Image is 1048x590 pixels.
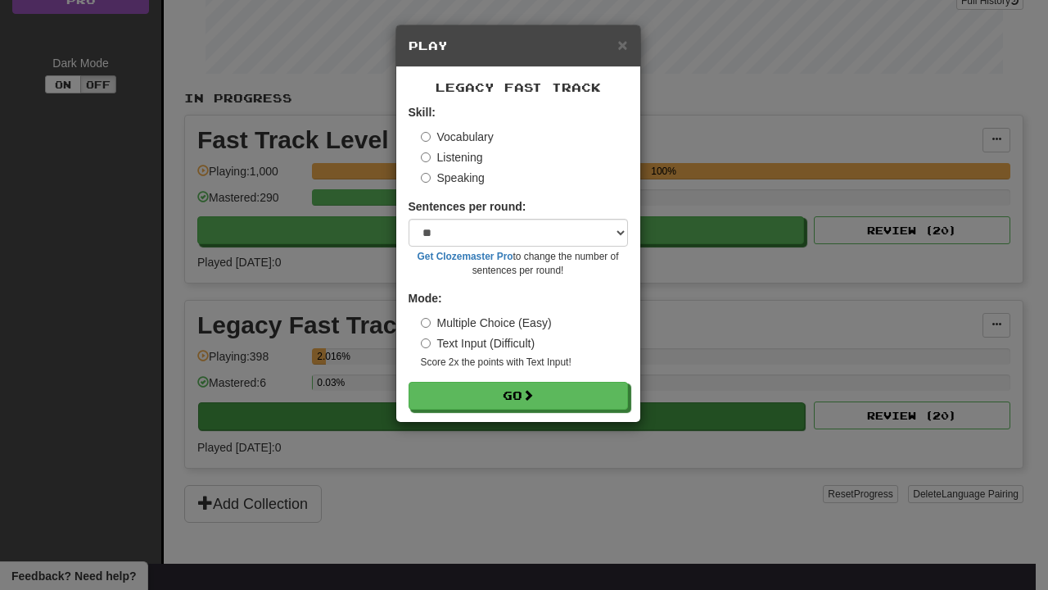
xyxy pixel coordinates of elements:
[617,35,627,54] span: ×
[409,382,628,410] button: Go
[421,170,485,186] label: Speaking
[409,292,442,305] strong: Mode:
[436,80,601,94] span: Legacy Fast Track
[418,251,513,262] a: Get Clozemaster Pro
[421,335,535,352] label: Text Input (Difficult)
[421,173,431,183] input: Speaking
[409,198,526,215] label: Sentences per round:
[409,250,628,278] small: to change the number of sentences per round!
[617,36,627,53] button: Close
[421,129,494,145] label: Vocabulary
[421,338,431,348] input: Text Input (Difficult)
[421,152,431,162] input: Listening
[409,106,436,119] strong: Skill:
[421,132,431,142] input: Vocabulary
[421,318,431,328] input: Multiple Choice (Easy)
[421,315,552,331] label: Multiple Choice (Easy)
[421,149,483,166] label: Listening
[409,38,628,54] h5: Play
[421,356,628,370] small: Score 2x the points with Text Input !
